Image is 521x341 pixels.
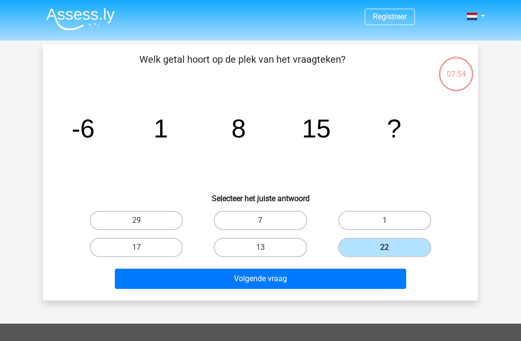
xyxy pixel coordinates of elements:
[338,211,431,230] label: 1
[232,114,246,143] tspan: 8
[302,114,331,143] tspan: 15
[438,56,474,80] div: 07:54
[338,238,431,257] label: 22
[58,52,426,81] p: Welk getal hoort op de plek van het vraagteken?
[71,114,95,143] tspan: -6
[154,114,168,143] tspan: 1
[214,211,307,230] label: 7
[58,186,463,203] h6: Selecteer het juiste antwoord
[115,269,407,289] button: Volgende vraag
[387,114,401,143] tspan: ?
[373,12,407,21] a: Registreer
[214,238,307,257] label: 13
[90,211,183,230] label: 29
[90,238,183,257] label: 17
[46,8,115,30] img: Assessly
